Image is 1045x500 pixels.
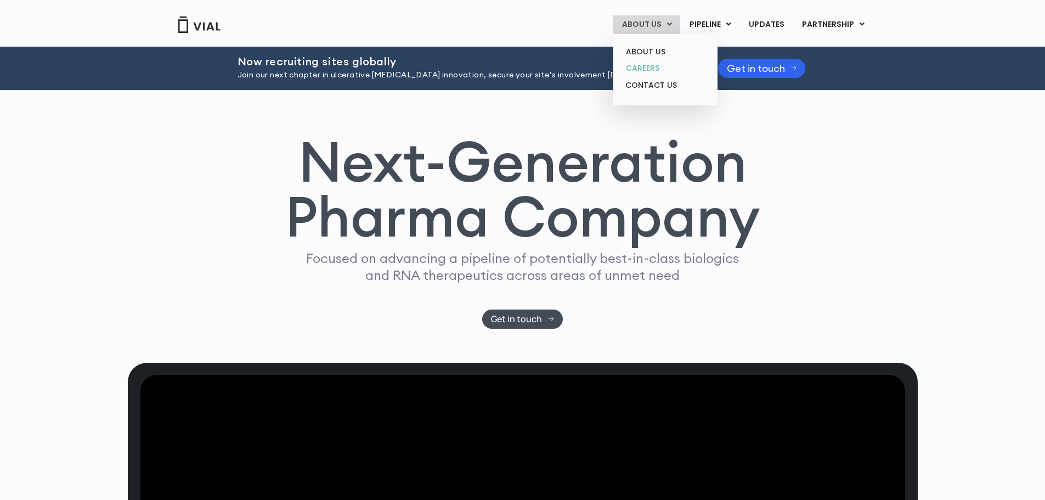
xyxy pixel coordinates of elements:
a: UPDATES [740,15,793,34]
img: Vial Logo [177,16,221,33]
a: ABOUT US [617,43,713,60]
a: Get in touch [718,59,806,78]
a: ABOUT USMenu Toggle [613,15,680,34]
a: PARTNERSHIPMenu Toggle [793,15,873,34]
a: CAREERS [617,60,713,77]
h1: Next-Generation Pharma Company [285,134,760,245]
p: Join our next chapter in ulcerative [MEDICAL_DATA] innovation, secure your site’s involvement [DA... [238,69,691,81]
span: Get in touch [491,315,542,323]
a: Get in touch [482,310,563,329]
h2: Now recruiting sites globally [238,55,691,68]
a: PIPELINEMenu Toggle [681,15,739,34]
p: Focused on advancing a pipeline of potentially best-in-class biologics and RNA therapeutics acros... [302,250,744,284]
span: Get in touch [727,64,785,72]
a: CONTACT US [617,77,713,94]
